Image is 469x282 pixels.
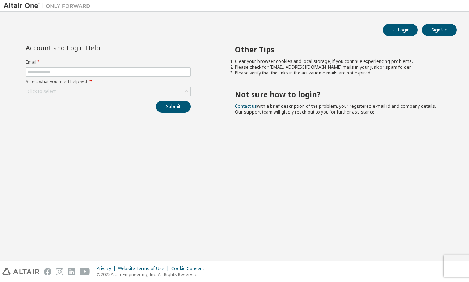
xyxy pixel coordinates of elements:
[26,87,190,96] div: Click to select
[235,103,436,115] span: with a brief description of the problem, your registered e-mail id and company details. Our suppo...
[4,2,94,9] img: Altair One
[422,24,457,36] button: Sign Up
[2,268,39,275] img: altair_logo.svg
[235,45,444,54] h2: Other Tips
[26,79,191,85] label: Select what you need help with
[26,45,158,51] div: Account and Login Help
[44,268,51,275] img: facebook.svg
[56,268,63,275] img: instagram.svg
[118,266,171,272] div: Website Terms of Use
[26,59,191,65] label: Email
[156,101,191,113] button: Submit
[68,268,75,275] img: linkedin.svg
[171,266,208,272] div: Cookie Consent
[235,64,444,70] li: Please check for [EMAIL_ADDRESS][DOMAIN_NAME] mails in your junk or spam folder.
[235,59,444,64] li: Clear your browser cookies and local storage, if you continue experiencing problems.
[97,272,208,278] p: © 2025 Altair Engineering, Inc. All Rights Reserved.
[235,90,444,99] h2: Not sure how to login?
[235,70,444,76] li: Please verify that the links in the activation e-mails are not expired.
[28,89,56,94] div: Click to select
[97,266,118,272] div: Privacy
[80,268,90,275] img: youtube.svg
[235,103,257,109] a: Contact us
[383,24,418,36] button: Login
